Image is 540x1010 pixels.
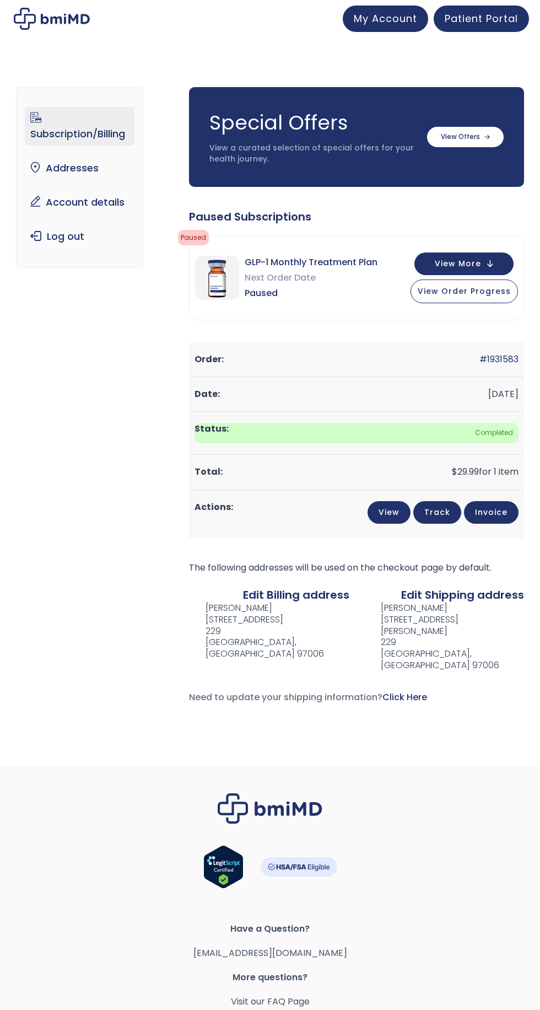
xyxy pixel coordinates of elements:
[445,12,518,25] span: Patient Portal
[245,255,377,270] span: GLP-1 Monthly Treatment Plan
[413,501,461,524] a: Track
[435,260,481,267] span: View More
[382,691,427,703] a: Click Here
[178,230,209,245] span: Paused
[260,857,337,877] img: HSA-FSA
[203,845,244,894] a: Verify LegitScript Approval for www.bmimd.com
[195,423,519,443] span: Completed
[414,253,514,275] button: View More
[189,603,350,660] address: [PERSON_NAME] [STREET_ADDRESS] 229 [GEOGRAPHIC_DATA], [GEOGRAPHIC_DATA] 97006
[209,143,416,164] p: View a curated selection of special offers for your health journey.
[488,388,519,400] time: [DATE]
[452,465,457,478] span: $
[363,603,524,671] address: [PERSON_NAME] [STREET_ADDRESS][PERSON_NAME] 229 [GEOGRAPHIC_DATA], [GEOGRAPHIC_DATA] 97006
[418,286,511,297] span: View Order Progress
[25,157,134,180] a: Addresses
[25,225,134,248] a: Log out
[203,845,244,889] img: Verify Approval for www.bmimd.com
[17,921,523,937] span: Have a Question?
[464,501,519,524] a: Invoice
[245,270,377,286] span: Next Order Date
[354,12,417,25] span: My Account
[25,107,134,146] a: Subscription/Billing
[14,8,90,30] img: My account
[218,793,322,824] img: Brand Logo
[195,256,239,300] img: GLP-1 Monthly Treatment Plan
[16,87,143,268] nav: Account pages
[209,109,416,137] h3: Special Offers
[343,6,428,32] a: My Account
[434,6,529,32] a: Patient Portal
[189,455,524,490] td: for 1 item
[479,353,519,366] a: #1931583
[193,947,347,959] a: [EMAIL_ADDRESS][DOMAIN_NAME]
[189,560,524,576] p: The following addresses will be used on the checkout page by default.
[231,995,310,1008] a: Visit our FAQ Page
[189,691,427,703] span: Need to update your shipping information?
[17,970,523,985] span: More questions?
[368,501,411,524] a: View
[243,587,349,603] a: Edit Billing address
[245,286,377,301] span: Paused
[25,191,134,214] a: Account details
[189,209,524,224] div: Paused Subscriptions
[411,280,518,303] button: View Order Progress
[452,465,479,478] span: 29.99
[401,587,524,603] a: Edit Shipping address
